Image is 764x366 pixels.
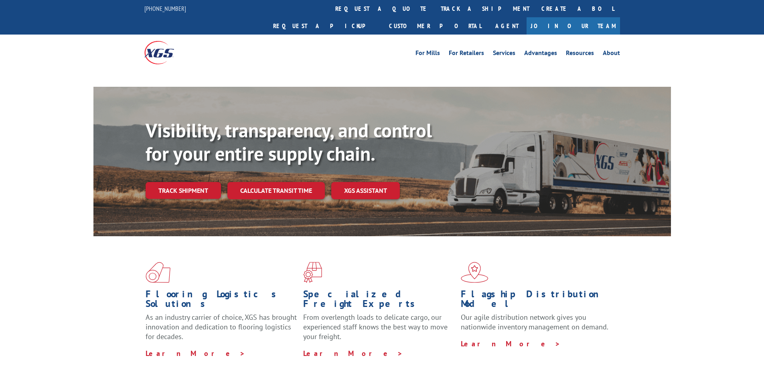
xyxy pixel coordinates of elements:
[303,349,403,358] a: Learn More >
[227,182,325,199] a: Calculate transit time
[267,17,383,35] a: Request a pickup
[487,17,527,35] a: Agent
[524,50,557,59] a: Advantages
[146,349,245,358] a: Learn More >
[303,262,322,283] img: xgs-icon-focused-on-flooring-red
[461,313,608,331] span: Our agile distribution network gives you nationwide inventory management on demand.
[303,289,455,313] h1: Specialized Freight Experts
[146,262,170,283] img: xgs-icon-total-supply-chain-intelligence-red
[415,50,440,59] a: For Mills
[144,4,186,12] a: [PHONE_NUMBER]
[461,262,488,283] img: xgs-icon-flagship-distribution-model-red
[527,17,620,35] a: Join Our Team
[146,289,297,313] h1: Flooring Logistics Solutions
[146,118,432,166] b: Visibility, transparency, and control for your entire supply chain.
[146,182,221,199] a: Track shipment
[493,50,515,59] a: Services
[603,50,620,59] a: About
[566,50,594,59] a: Resources
[449,50,484,59] a: For Retailers
[461,289,612,313] h1: Flagship Distribution Model
[461,339,561,348] a: Learn More >
[303,313,455,348] p: From overlength loads to delicate cargo, our experienced staff knows the best way to move your fr...
[146,313,297,341] span: As an industry carrier of choice, XGS has brought innovation and dedication to flooring logistics...
[331,182,400,199] a: XGS ASSISTANT
[383,17,487,35] a: Customer Portal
